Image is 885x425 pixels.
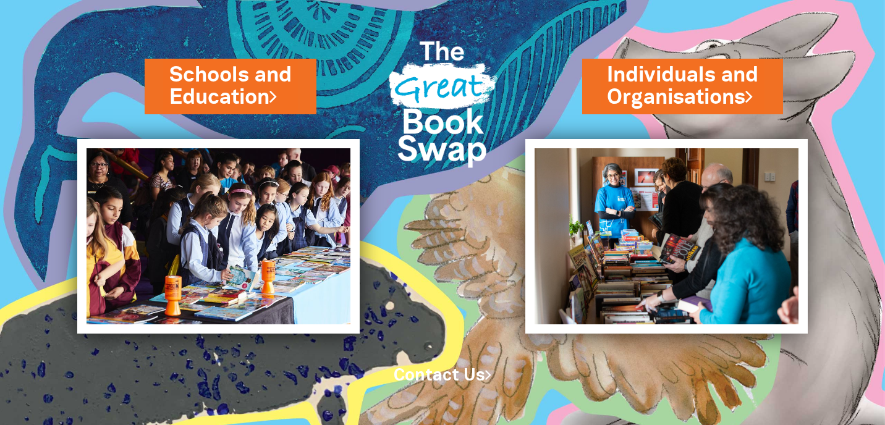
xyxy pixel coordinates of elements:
[169,61,292,112] a: Schools andEducation
[607,61,758,112] a: Individuals andOrganisations
[378,15,507,186] img: Great Bookswap logo
[525,139,808,334] img: Individuals and Organisations
[394,368,491,384] a: Contact Us
[77,139,360,334] img: Schools and Education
